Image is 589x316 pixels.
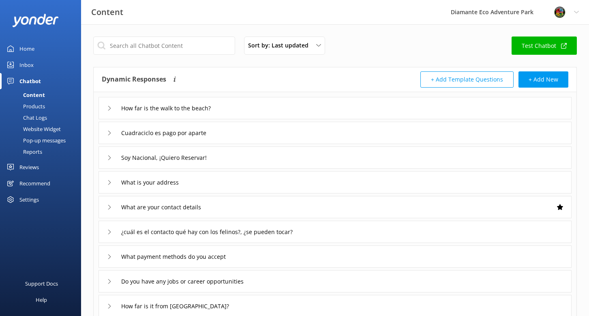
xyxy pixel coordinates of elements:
[19,41,34,57] div: Home
[5,146,42,157] div: Reports
[5,146,81,157] a: Reports
[19,159,39,175] div: Reviews
[518,71,568,88] button: + Add New
[5,123,81,135] a: Website Widget
[93,37,235,55] input: Search all Chatbot Content
[19,57,34,73] div: Inbox
[5,101,81,112] a: Products
[19,73,41,89] div: Chatbot
[19,175,50,191] div: Recommend
[5,101,45,112] div: Products
[5,123,61,135] div: Website Widget
[420,71,514,88] button: + Add Template Questions
[12,14,59,27] img: yonder-white-logo.png
[5,89,81,101] a: Content
[512,37,577,55] a: Test Chatbot
[102,71,166,88] h4: Dynamic Responses
[5,112,81,123] a: Chat Logs
[554,6,566,18] img: 831-1756915225.png
[5,112,47,123] div: Chat Logs
[91,6,123,19] h3: Content
[248,41,313,50] span: Sort by: Last updated
[19,191,39,208] div: Settings
[5,135,81,146] a: Pop-up messages
[5,135,66,146] div: Pop-up messages
[36,292,47,308] div: Help
[25,275,58,292] div: Support Docs
[5,89,45,101] div: Content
